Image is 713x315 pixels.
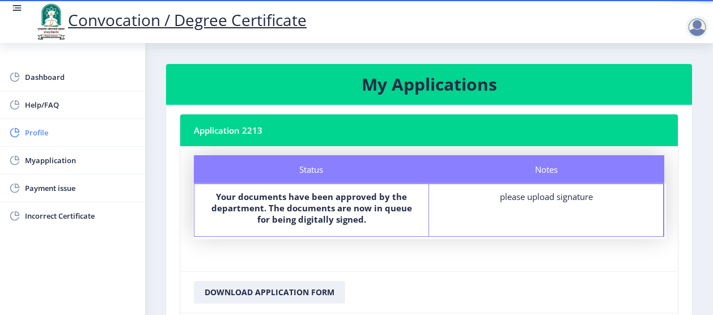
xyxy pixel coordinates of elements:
b: Your documents have been approved by the department. The documents are now in queue for being dig... [211,191,412,225]
a: Convocation / Degree Certificate [34,9,307,31]
span: Myapplication [25,154,136,167]
span: Help/FAQ [25,98,136,112]
h3: My Applications [180,73,678,96]
span: Incorrect Certificate [25,209,136,223]
span: Profile [25,126,136,139]
div: Status [194,155,429,184]
div: please upload signature [439,191,653,202]
span: Dashboard [25,70,136,84]
span: Payment issue [25,181,136,195]
div: Notes [429,155,664,184]
button: Download Application Form [194,281,345,304]
img: logo [34,2,68,41]
nb-card-header: Application 2213 [180,114,678,146]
